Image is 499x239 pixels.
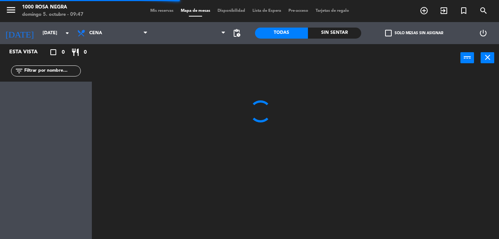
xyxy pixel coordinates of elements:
[214,9,249,13] span: Disponibilidad
[62,48,65,57] span: 0
[147,9,177,13] span: Mis reservas
[24,67,80,75] input: Filtrar por nombre...
[285,9,312,13] span: Pre-acceso
[89,31,102,36] span: Cena
[177,9,214,13] span: Mapa de mesas
[460,52,474,63] button: power_input
[308,28,361,39] div: Sin sentar
[4,48,53,57] div: Esta vista
[385,30,392,36] span: check_box_outline_blank
[312,9,353,13] span: Tarjetas de regalo
[479,6,488,15] i: search
[232,29,241,38] span: pending_actions
[84,48,87,57] span: 0
[255,28,308,39] div: Todas
[420,6,428,15] i: add_circle_outline
[63,29,72,38] i: arrow_drop_down
[49,48,58,57] i: crop_square
[463,53,472,62] i: power_input
[439,6,448,15] i: exit_to_app
[71,48,80,57] i: restaurant
[479,29,488,38] i: power_settings_new
[6,4,17,18] button: menu
[483,53,492,62] i: close
[22,11,83,18] div: domingo 5. octubre - 09:47
[481,52,494,63] button: close
[385,30,443,36] label: Solo mesas sin asignar
[249,9,285,13] span: Lista de Espera
[459,6,468,15] i: turned_in_not
[6,4,17,15] i: menu
[22,4,83,11] div: 1000 Rosa Negra
[15,67,24,75] i: filter_list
